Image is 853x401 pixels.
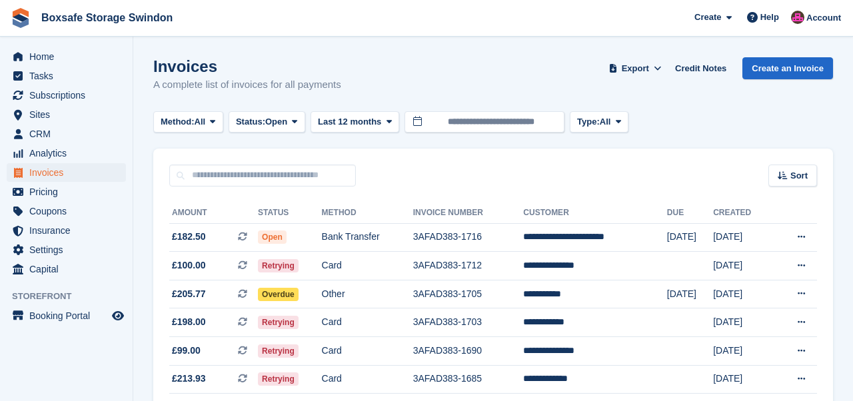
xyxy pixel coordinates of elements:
span: Open [265,115,287,129]
td: [DATE] [713,365,773,394]
td: Card [322,252,413,280]
span: Retrying [258,372,299,386]
th: Created [713,202,773,224]
span: Subscriptions [29,86,109,105]
td: [DATE] [713,252,773,280]
td: 3AFAD383-1703 [413,308,524,337]
img: Philip Matthews [791,11,804,24]
a: menu [7,240,126,259]
span: Booking Portal [29,306,109,325]
span: Status: [236,115,265,129]
span: Retrying [258,316,299,329]
td: Other [322,280,413,308]
span: £213.93 [172,372,206,386]
button: Method: All [153,111,223,133]
a: Credit Notes [670,57,732,79]
span: Retrying [258,259,299,272]
a: menu [7,183,126,201]
td: 3AFAD383-1705 [413,280,524,308]
span: £99.00 [172,344,201,358]
a: menu [7,105,126,124]
td: [DATE] [667,223,713,252]
span: Open [258,230,287,244]
td: [DATE] [713,223,773,252]
td: Card [322,337,413,366]
span: Help [760,11,779,24]
span: Export [622,62,649,75]
span: Insurance [29,221,109,240]
td: [DATE] [713,337,773,366]
th: Invoice Number [413,202,524,224]
a: menu [7,260,126,278]
a: menu [7,86,126,105]
span: All [195,115,206,129]
a: menu [7,163,126,182]
span: Sites [29,105,109,124]
td: 3AFAD383-1712 [413,252,524,280]
span: Type: [577,115,600,129]
th: Amount [169,202,258,224]
span: Create [694,11,721,24]
a: menu [7,202,126,220]
a: menu [7,67,126,85]
th: Due [667,202,713,224]
button: Status: Open [229,111,305,133]
button: Type: All [570,111,628,133]
th: Status [258,202,321,224]
a: menu [7,125,126,143]
td: 3AFAD383-1716 [413,223,524,252]
span: Account [806,11,841,25]
td: [DATE] [713,280,773,308]
a: Create an Invoice [742,57,833,79]
span: Invoices [29,163,109,182]
span: Capital [29,260,109,278]
span: £205.77 [172,287,206,301]
span: Overdue [258,288,299,301]
span: All [600,115,611,129]
span: Coupons [29,202,109,220]
span: Method: [161,115,195,129]
p: A complete list of invoices for all payments [153,77,341,93]
td: Card [322,365,413,394]
td: Card [322,308,413,337]
span: Retrying [258,344,299,358]
a: menu [7,306,126,325]
span: £100.00 [172,258,206,272]
a: menu [7,144,126,163]
span: Pricing [29,183,109,201]
span: Sort [790,169,808,183]
th: Customer [523,202,667,224]
a: Boxsafe Storage Swindon [36,7,178,29]
td: 3AFAD383-1690 [413,337,524,366]
a: menu [7,47,126,66]
span: £182.50 [172,230,206,244]
td: [DATE] [713,308,773,337]
span: Home [29,47,109,66]
span: CRM [29,125,109,143]
span: Settings [29,240,109,259]
a: Preview store [110,308,126,324]
td: [DATE] [667,280,713,308]
button: Export [606,57,664,79]
span: Analytics [29,144,109,163]
td: 3AFAD383-1685 [413,365,524,394]
span: £198.00 [172,315,206,329]
button: Last 12 months [311,111,399,133]
a: menu [7,221,126,240]
td: Bank Transfer [322,223,413,252]
span: Last 12 months [318,115,381,129]
span: Tasks [29,67,109,85]
img: stora-icon-8386f47178a22dfd0bd8f6a31ec36ba5ce8667c1dd55bd0f319d3a0aa187defe.svg [11,8,31,28]
th: Method [322,202,413,224]
h1: Invoices [153,57,341,75]
span: Storefront [12,290,133,303]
